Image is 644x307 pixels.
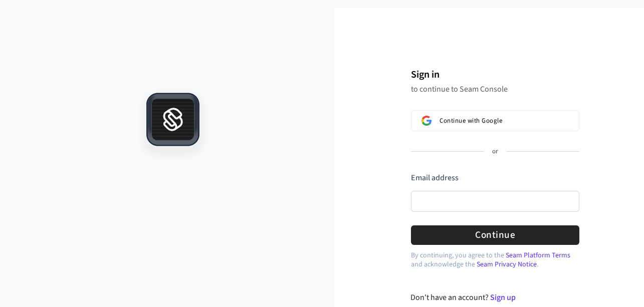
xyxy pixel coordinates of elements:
p: By continuing, you agree to the and acknowledge the . [411,251,579,269]
button: Continue [411,225,579,245]
a: Seam Platform Terms [506,250,570,260]
button: Sign in with GoogleContinue with Google [411,110,579,131]
a: Seam Privacy Notice [477,259,537,269]
p: or [492,147,498,156]
a: Sign up [490,292,516,303]
p: to continue to Seam Console [411,84,579,94]
div: Don't have an account? [410,291,579,303]
label: Email address [411,172,459,183]
h1: Sign in [411,67,579,82]
span: Continue with Google [440,117,502,125]
img: Sign in with Google [421,116,432,126]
